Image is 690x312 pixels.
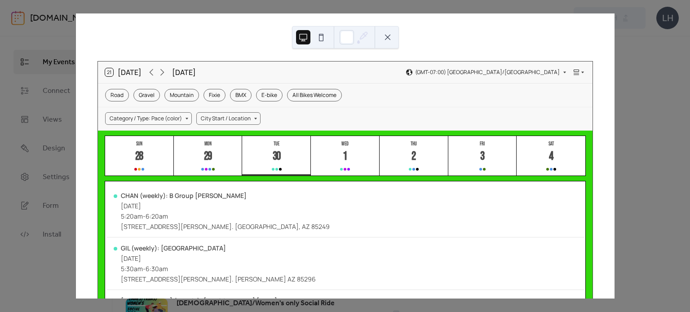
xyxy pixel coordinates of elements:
[146,212,168,220] span: 6:20am
[102,66,145,79] button: 21[DATE]
[143,212,146,220] span: -
[270,149,284,164] div: 30
[121,222,330,231] div: [STREET_ADDRESS][PERSON_NAME]. [GEOGRAPHIC_DATA], AZ 85249
[338,149,353,164] div: 1
[475,149,490,164] div: 3
[105,89,129,101] div: Road
[121,244,316,252] div: GIL (weekly): [GEOGRAPHIC_DATA]
[174,136,243,176] button: Mon29
[544,149,558,164] div: 4
[201,149,216,164] div: 29
[451,141,514,147] div: Fri
[132,149,147,164] div: 28
[105,136,174,176] button: Sun28
[143,264,146,273] span: -
[108,141,171,147] div: Sun
[121,275,316,283] div: [STREET_ADDRESS][PERSON_NAME]. [PERSON_NAME] AZ 85296
[448,136,517,176] button: Fri3
[256,89,283,101] div: E-bike
[133,89,160,101] div: Gravel
[407,149,421,164] div: 2
[121,254,316,263] div: [DATE]
[121,202,330,210] div: [DATE]
[517,136,585,176] button: Sat4
[242,136,311,176] button: Tue30
[172,67,196,78] div: [DATE]
[203,89,226,101] div: Fixie
[177,141,240,147] div: Mon
[121,264,143,273] span: 5:30am
[164,89,199,101] div: Mountain
[311,136,380,176] button: Wed1
[382,141,446,147] div: Thu
[121,191,330,200] div: CHAN (weekly): B Group [PERSON_NAME]
[380,136,448,176] button: Thu2
[230,89,252,101] div: BMX
[121,296,277,305] div: [PERSON_NAME] (weekly): [PERSON_NAME] [DATE]
[519,141,583,147] div: Sat
[245,141,308,147] div: Tue
[287,89,342,101] div: All Bikes Welcome
[121,212,143,220] span: 5:20am
[415,70,560,75] span: (GMT-07:00) [GEOGRAPHIC_DATA]/[GEOGRAPHIC_DATA]
[314,141,377,147] div: Wed
[146,264,168,273] span: 6:30am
